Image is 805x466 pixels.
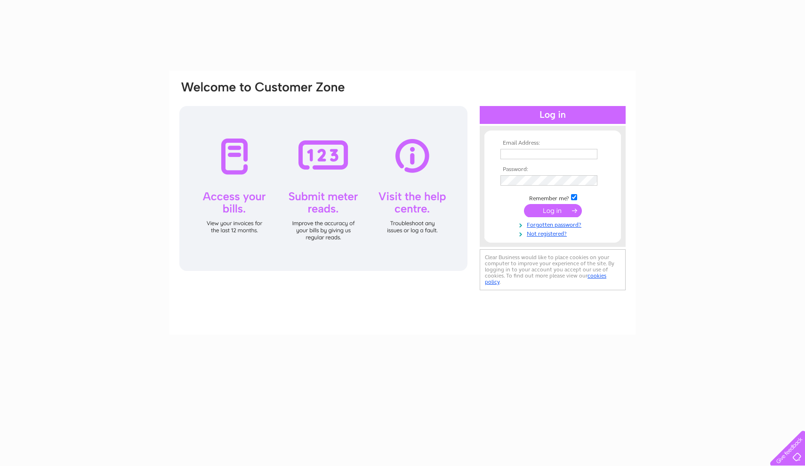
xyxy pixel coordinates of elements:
input: Submit [524,204,582,217]
a: Not registered? [500,229,607,237]
th: Password: [498,166,607,173]
td: Remember me? [498,193,607,202]
a: Forgotten password? [500,220,607,229]
div: Clear Business would like to place cookies on your computer to improve your experience of the sit... [480,249,626,290]
th: Email Address: [498,140,607,147]
a: cookies policy [485,272,606,285]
